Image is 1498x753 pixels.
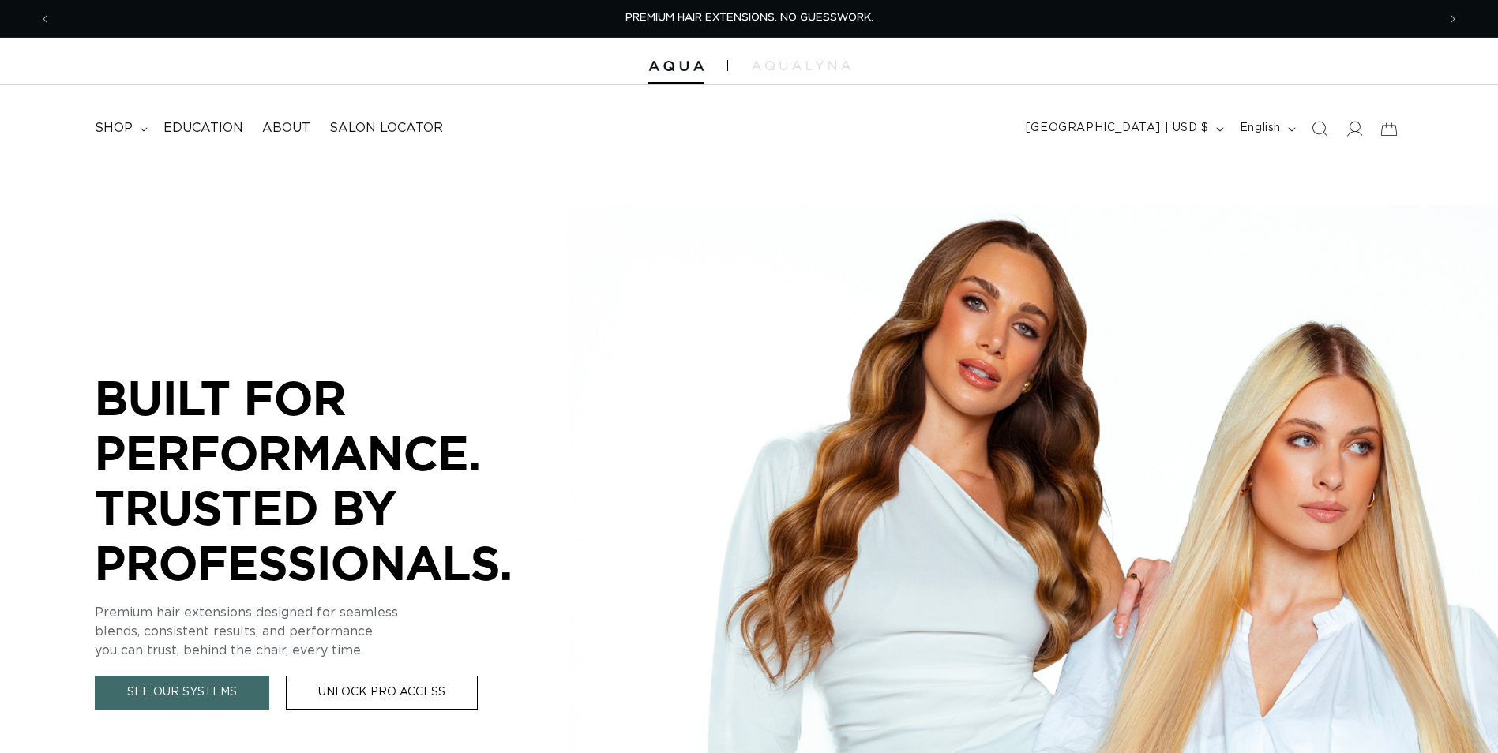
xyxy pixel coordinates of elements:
[286,676,478,710] a: Unlock Pro Access
[1240,120,1281,137] span: English
[163,120,243,137] span: Education
[752,61,850,70] img: aqualyna.com
[262,120,310,137] span: About
[95,370,569,590] p: BUILT FOR PERFORMANCE. TRUSTED BY PROFESSIONALS.
[329,120,443,137] span: Salon Locator
[1436,4,1470,34] button: Next announcement
[625,13,873,23] span: PREMIUM HAIR EXTENSIONS. NO GUESSWORK.
[28,4,62,34] button: Previous announcement
[95,676,269,710] a: See Our Systems
[95,603,569,660] p: Premium hair extensions designed for seamless blends, consistent results, and performance you can...
[154,111,253,146] a: Education
[320,111,452,146] a: Salon Locator
[1026,120,1209,137] span: [GEOGRAPHIC_DATA] | USD $
[85,111,154,146] summary: shop
[648,61,704,72] img: Aqua Hair Extensions
[1016,114,1230,144] button: [GEOGRAPHIC_DATA] | USD $
[1302,111,1337,146] summary: Search
[253,111,320,146] a: About
[1230,114,1302,144] button: English
[95,120,133,137] span: shop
